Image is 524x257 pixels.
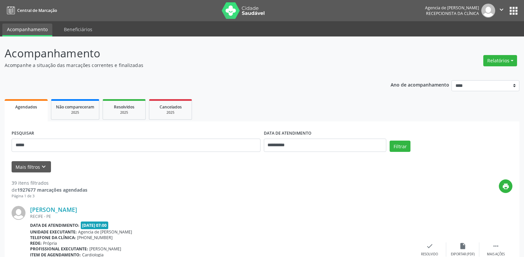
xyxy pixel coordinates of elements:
[30,206,77,213] a: [PERSON_NAME]
[499,179,512,193] button: print
[30,214,413,219] div: RECIFE - PE
[12,128,34,139] label: PESQUISAR
[30,229,77,235] b: Unidade executante:
[30,246,88,252] b: Profissional executante:
[56,110,94,115] div: 2025
[12,161,51,173] button: Mais filtroskeyboard_arrow_down
[154,110,187,115] div: 2025
[78,229,132,235] span: Agencia de [PERSON_NAME]
[483,55,517,66] button: Relatórios
[425,5,479,11] div: Agencia de [PERSON_NAME]
[77,235,113,240] span: [PHONE_NUMBER]
[30,235,76,240] b: Telefone da clínica:
[17,187,87,193] strong: 1927677 marcações agendadas
[30,240,42,246] b: Rede:
[30,223,79,228] b: Data de atendimento:
[12,179,87,186] div: 39 itens filtrados
[12,193,87,199] div: Página 1 de 3
[391,80,449,89] p: Ano de acompanhamento
[81,222,109,229] span: [DATE] 07:00
[108,110,141,115] div: 2025
[421,252,438,257] div: Resolvido
[426,242,433,250] i: check
[43,240,57,246] span: Própria
[5,45,365,62] p: Acompanhamento
[264,128,311,139] label: DATA DE ATENDIMENTO
[481,4,495,18] img: img
[451,252,475,257] div: Exportar (PDF)
[459,242,466,250] i: insert_drive_file
[114,104,134,110] span: Resolvidos
[495,4,508,18] button: 
[89,246,121,252] span: [PERSON_NAME]
[59,24,97,35] a: Beneficiários
[2,24,52,36] a: Acompanhamento
[502,183,509,190] i: print
[5,62,365,69] p: Acompanhe a situação das marcações correntes e finalizadas
[508,5,519,17] button: apps
[15,104,37,110] span: Agendados
[17,8,57,13] span: Central de Marcação
[426,11,479,16] span: Recepcionista da clínica
[12,186,87,193] div: de
[40,163,47,170] i: keyboard_arrow_down
[12,206,25,220] img: img
[160,104,182,110] span: Cancelados
[492,242,500,250] i: 
[5,5,57,16] a: Central de Marcação
[487,252,505,257] div: Mais ações
[390,141,410,152] button: Filtrar
[56,104,94,110] span: Não compareceram
[498,6,505,13] i: 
